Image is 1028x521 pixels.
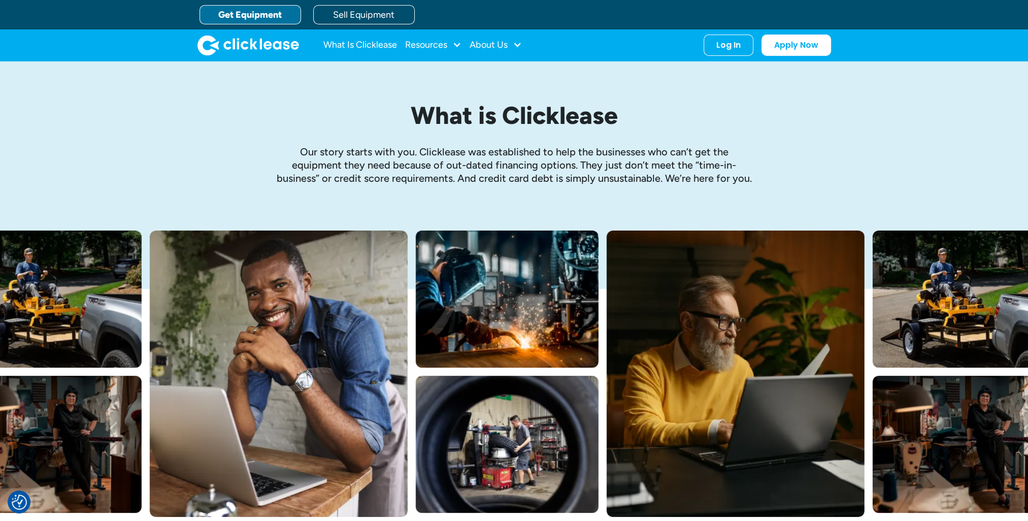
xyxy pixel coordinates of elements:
[416,231,599,368] img: A welder in a large mask working on a large pipe
[716,40,741,50] div: Log In
[470,35,522,55] div: About Us
[607,231,865,517] img: Bearded man in yellow sweter typing on his laptop while sitting at his desk
[323,35,397,55] a: What Is Clicklease
[200,5,301,24] a: Get Equipment
[405,35,461,55] div: Resources
[276,102,753,129] h1: What is Clicklease
[150,231,408,517] img: A smiling man in a blue shirt and apron leaning over a table with a laptop
[761,35,831,56] a: Apply Now
[197,35,299,55] a: home
[12,495,27,510] img: Revisit consent button
[416,376,599,513] img: A man fitting a new tire on a rim
[197,35,299,55] img: Clicklease logo
[276,145,753,185] p: Our story starts with you. Clicklease was established to help the businesses who can’t get the eq...
[313,5,415,24] a: Sell Equipment
[12,495,27,510] button: Consent Preferences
